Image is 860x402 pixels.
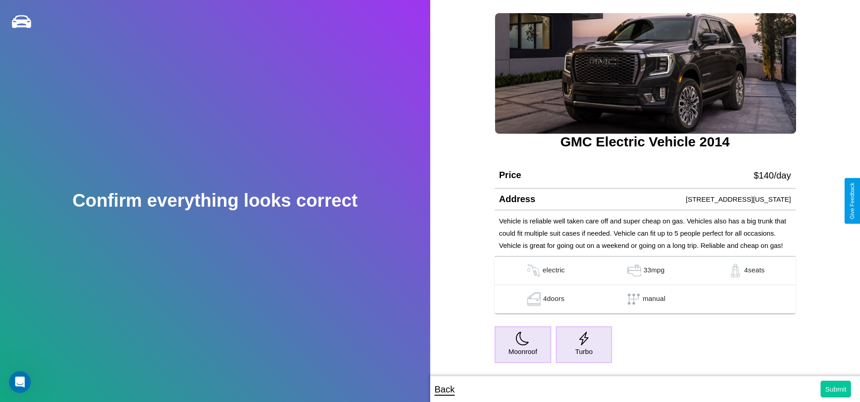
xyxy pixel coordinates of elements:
[495,134,796,150] h3: GMC Electric Vehicle 2014
[435,381,455,397] p: Back
[726,264,744,277] img: gas
[495,257,796,314] table: simple table
[499,215,791,252] p: Vehicle is reliable well taken care off and super cheap on gas. Vehicles also has a big trunk tha...
[744,264,765,277] p: 4 seats
[9,371,31,393] iframe: Intercom live chat
[499,194,535,204] h4: Address
[643,264,665,277] p: 33 mpg
[543,264,565,277] p: electric
[525,292,543,306] img: gas
[575,345,593,358] p: Turbo
[508,345,537,358] p: Moonroof
[73,190,358,211] h2: Confirm everything looks correct
[499,170,521,180] h4: Price
[753,167,791,184] p: $ 140 /day
[625,264,643,277] img: gas
[821,381,851,397] button: Submit
[543,292,564,306] p: 4 doors
[849,183,855,219] div: Give Feedback
[643,292,666,306] p: manual
[686,193,791,205] p: [STREET_ADDRESS][US_STATE]
[525,264,543,277] img: gas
